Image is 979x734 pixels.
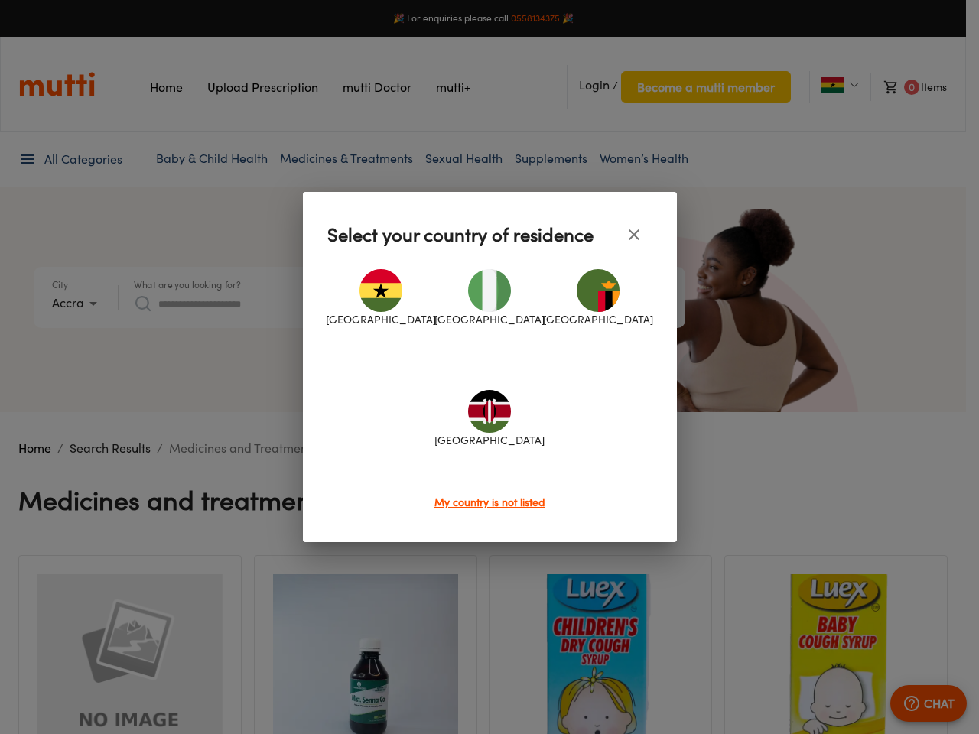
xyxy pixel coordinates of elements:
p: Select your country of residence [327,221,594,248]
img: Ghana [359,269,402,312]
button: close [616,216,652,253]
img: Nigeria [468,269,511,312]
img: Kenya [468,390,511,433]
img: Zambia [577,269,620,312]
div: [GEOGRAPHIC_DATA] [544,253,652,343]
div: [GEOGRAPHIC_DATA] [435,374,544,464]
div: [GEOGRAPHIC_DATA] [435,253,544,343]
div: [GEOGRAPHIC_DATA] [327,253,436,343]
span: My country is not listed [434,495,545,508]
